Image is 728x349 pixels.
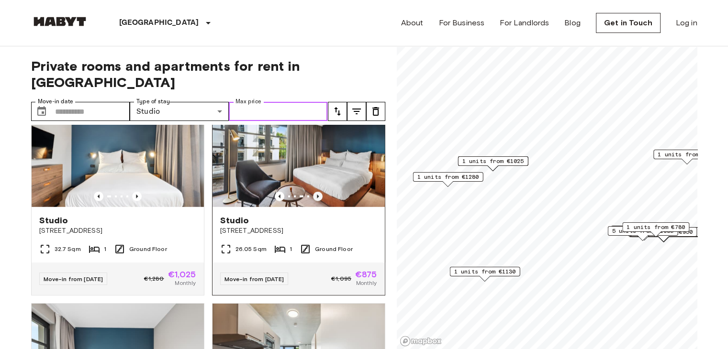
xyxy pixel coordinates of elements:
button: Previous image [313,192,323,201]
span: 1 units from €1280 [417,173,479,181]
a: Mapbox logo [400,336,442,347]
a: Previous imagePrevious imageStudio[STREET_ADDRESS]26.05 Sqm1Ground FloorMove-in from [DATE]€1,095... [212,92,385,295]
span: 1 [290,245,292,253]
span: €1,025 [168,270,196,279]
button: tune [347,102,366,121]
span: €1,280 [144,274,164,283]
span: [STREET_ADDRESS] [220,226,377,236]
button: Previous image [275,192,284,201]
div: Map marker [607,226,678,241]
a: About [401,17,424,29]
button: Previous image [94,192,103,201]
img: Habyt [31,17,89,26]
div: Map marker [622,222,689,237]
span: €1,095 [331,274,351,283]
span: Studio [220,215,249,226]
img: Marketing picture of unit DE-01-482-007-01 [32,92,204,207]
label: Move-in date [38,98,73,106]
button: tune [328,102,347,121]
button: tune [366,102,385,121]
span: 5 units from €1085 [612,227,673,235]
span: 1 units from €1130 [454,267,515,276]
span: 1 units from €980 [658,150,716,159]
span: €875 [355,270,377,279]
span: 6 units from €950 [634,228,693,236]
span: 1 [104,245,106,253]
a: Marketing picture of unit DE-01-482-007-01Previous imagePrevious imageStudio[STREET_ADDRESS]32.7 ... [31,92,204,295]
span: Ground Floor [129,245,167,253]
div: Map marker [630,227,697,242]
span: Monthly [356,279,377,287]
span: 1 units from €780 [627,223,685,231]
span: 1 units from €1025 [462,157,524,165]
img: Marketing picture of unit DE-01-482-014-01 [213,92,385,207]
a: Blog [564,17,581,29]
span: 32.7 Sqm [55,245,81,253]
div: Map marker [413,172,483,187]
span: Move-in from [DATE] [44,275,103,283]
span: Monthly [175,279,196,287]
button: Previous image [132,192,142,201]
div: Map marker [611,226,678,240]
span: 26.05 Sqm [235,245,267,253]
a: Log in [676,17,697,29]
span: [STREET_ADDRESS] [39,226,196,236]
a: Get in Touch [596,13,661,33]
p: [GEOGRAPHIC_DATA] [119,17,199,29]
div: Map marker [653,150,720,164]
div: Map marker [449,267,520,282]
button: Choose date [32,102,51,121]
span: Move-in from [DATE] [224,275,284,283]
span: Ground Floor [315,245,353,253]
label: Type of stay [136,98,170,106]
label: Max price [235,98,261,106]
span: Private rooms and apartments for rent in [GEOGRAPHIC_DATA] [31,58,385,90]
div: Map marker [458,156,528,171]
a: For Business [438,17,484,29]
a: For Landlords [500,17,549,29]
span: Studio [39,215,68,226]
div: Studio [130,102,229,121]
